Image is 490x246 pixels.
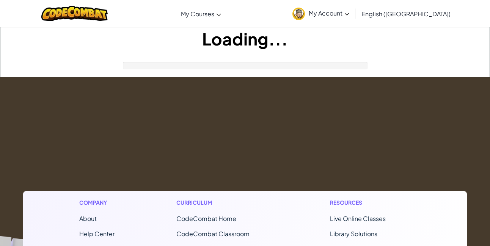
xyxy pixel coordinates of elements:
img: CodeCombat logo [41,6,108,21]
a: CodeCombat Classroom [176,230,250,238]
h1: Curriculum [176,199,268,207]
a: My Courses [177,3,225,24]
span: English ([GEOGRAPHIC_DATA]) [361,10,451,18]
h1: Loading... [0,27,490,50]
a: Live Online Classes [330,215,386,222]
a: Library Solutions [330,230,377,238]
a: Help Center [79,230,115,238]
a: English ([GEOGRAPHIC_DATA]) [358,3,454,24]
a: My Account [289,2,353,25]
a: About [79,215,97,222]
img: avatar [292,8,305,20]
span: My Account [309,9,349,17]
span: My Courses [181,10,214,18]
h1: Resources [330,199,411,207]
h1: Company [79,199,115,207]
span: CodeCombat Home [176,215,236,222]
